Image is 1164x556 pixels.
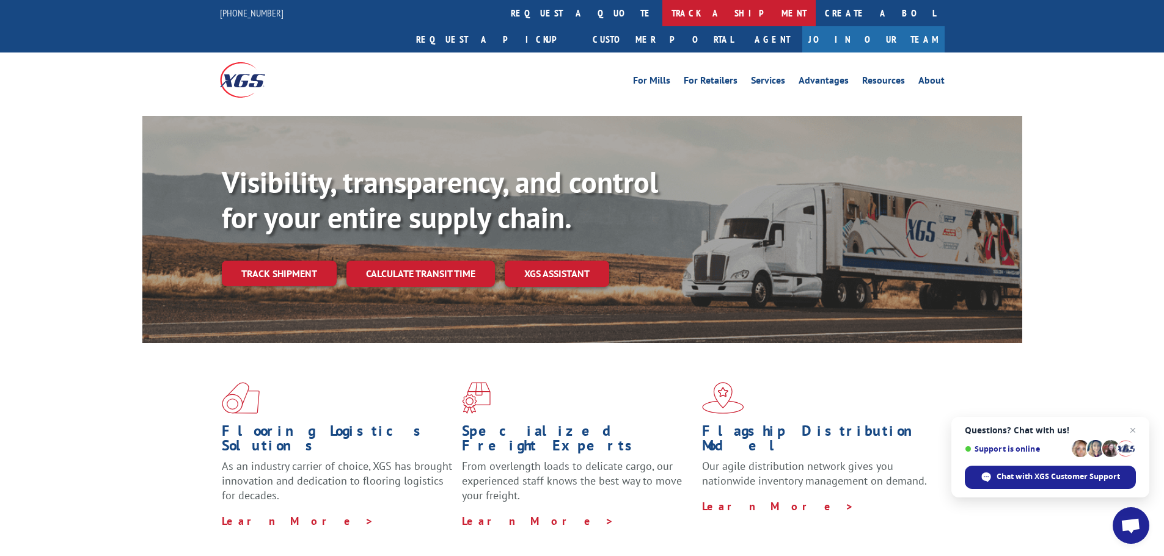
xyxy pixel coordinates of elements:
[702,459,927,488] span: Our agile distribution network gives you nationwide inventory management on demand.
[222,163,658,236] b: Visibility, transparency, and control for your entire supply chain.
[505,261,609,287] a: XGS ASSISTANT
[918,76,945,89] a: About
[684,76,738,89] a: For Retailers
[1126,423,1140,438] span: Close chat
[222,424,453,459] h1: Flooring Logistics Solutions
[965,466,1136,489] div: Chat with XGS Customer Support
[462,514,614,528] a: Learn More >
[222,514,374,528] a: Learn More >
[220,7,284,19] a: [PHONE_NUMBER]
[222,382,260,414] img: xgs-icon-total-supply-chain-intelligence-red
[222,261,337,286] a: Track shipment
[702,424,933,459] h1: Flagship Distribution Model
[965,444,1067,453] span: Support is online
[462,382,491,414] img: xgs-icon-focused-on-flooring-red
[862,76,905,89] a: Resources
[633,76,670,89] a: For Mills
[997,471,1120,482] span: Chat with XGS Customer Support
[965,425,1136,435] span: Questions? Chat with us!
[584,26,742,52] a: Customer Portal
[702,499,854,513] a: Learn More >
[1113,507,1149,544] div: Open chat
[346,261,495,287] a: Calculate transit time
[742,26,802,52] a: Agent
[462,459,693,513] p: From overlength loads to delicate cargo, our experienced staff knows the best way to move your fr...
[407,26,584,52] a: Request a pickup
[751,76,785,89] a: Services
[462,424,693,459] h1: Specialized Freight Experts
[702,382,744,414] img: xgs-icon-flagship-distribution-model-red
[222,459,452,502] span: As an industry carrier of choice, XGS has brought innovation and dedication to flooring logistics...
[799,76,849,89] a: Advantages
[802,26,945,52] a: Join Our Team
